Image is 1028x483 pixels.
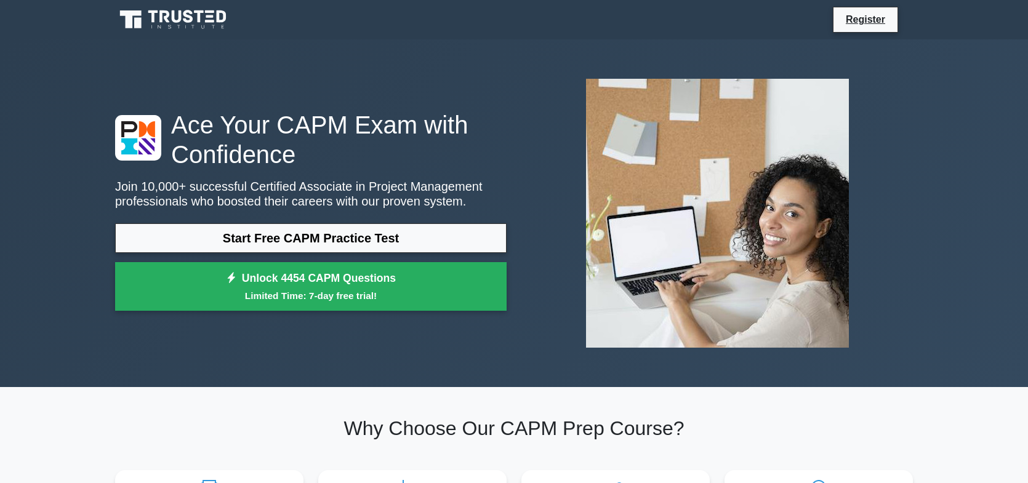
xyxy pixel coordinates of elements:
a: Start Free CAPM Practice Test [115,223,507,253]
a: Unlock 4454 CAPM QuestionsLimited Time: 7-day free trial! [115,262,507,311]
p: Join 10,000+ successful Certified Associate in Project Management professionals who boosted their... [115,179,507,209]
h1: Ace Your CAPM Exam with Confidence [115,110,507,169]
a: Register [838,12,893,27]
small: Limited Time: 7-day free trial! [131,289,491,303]
h2: Why Choose Our CAPM Prep Course? [115,417,913,440]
